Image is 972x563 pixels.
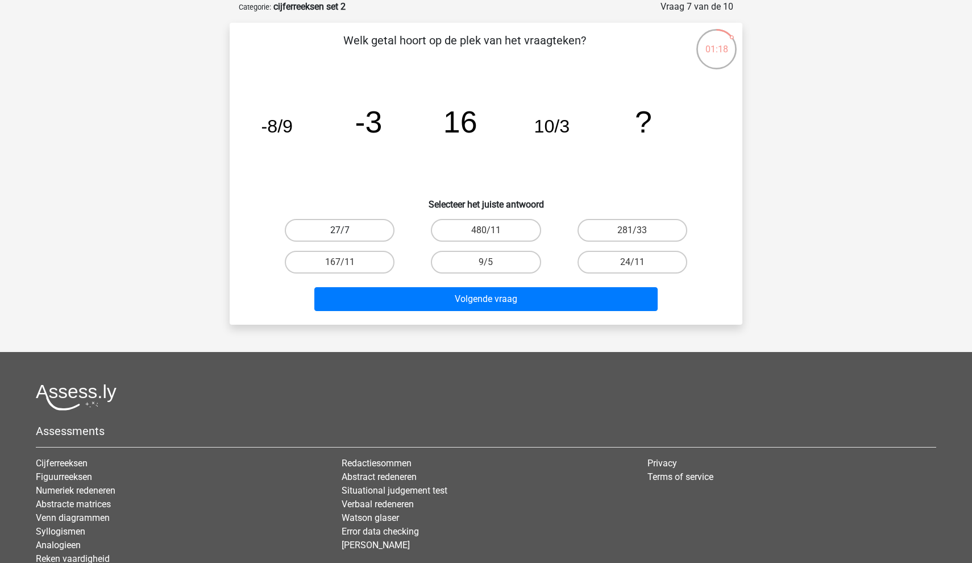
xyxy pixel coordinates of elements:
a: Numeriek redeneren [36,485,115,496]
label: 281/33 [578,219,687,242]
img: Assessly logo [36,384,117,411]
a: Abstract redeneren [342,471,417,482]
h6: Selecteer het juiste antwoord [248,190,724,210]
tspan: 10/3 [534,116,570,136]
tspan: 16 [443,105,477,139]
label: 27/7 [285,219,394,242]
a: Privacy [647,458,677,469]
tspan: -8/9 [261,116,293,136]
a: Cijferreeksen [36,458,88,469]
div: 01:18 [695,28,738,56]
a: Redactiesommen [342,458,412,469]
a: Verbaal redeneren [342,499,414,510]
button: Volgende vraag [314,287,658,311]
a: Syllogismen [36,526,85,537]
h5: Assessments [36,424,936,438]
a: Watson glaser [342,512,399,523]
a: Venn diagrammen [36,512,110,523]
a: Error data checking [342,526,419,537]
a: Abstracte matrices [36,499,111,510]
tspan: ? [635,105,652,139]
label: 480/11 [431,219,541,242]
label: 9/5 [431,251,541,274]
a: Analogieen [36,540,81,550]
p: Welk getal hoort op de plek van het vraagteken? [248,32,682,66]
a: Terms of service [647,471,713,482]
a: Figuurreeksen [36,471,92,482]
label: 167/11 [285,251,394,274]
tspan: -3 [355,105,383,139]
label: 24/11 [578,251,687,274]
a: Situational judgement test [342,485,447,496]
a: [PERSON_NAME] [342,540,410,550]
small: Categorie: [239,3,271,11]
strong: cijferreeksen set 2 [273,1,346,12]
